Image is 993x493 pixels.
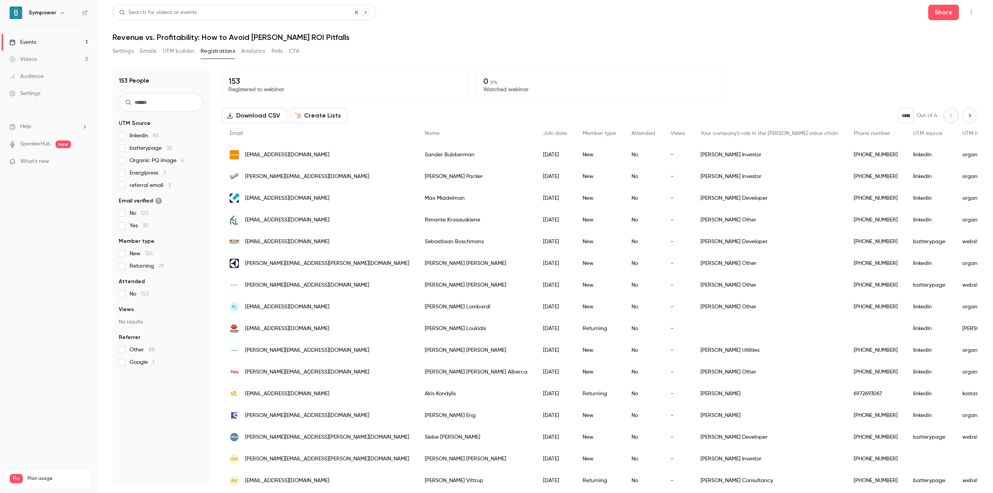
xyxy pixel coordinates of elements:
[119,278,145,285] span: Attended
[575,253,624,274] div: New
[119,119,203,366] section: facet-groups
[905,318,955,339] div: linkedin
[130,144,172,152] span: batterypage
[917,112,937,119] p: Out of 4
[130,222,149,230] span: Yes
[159,263,164,269] span: 29
[624,405,663,426] div: No
[289,45,299,57] button: CTA
[149,347,155,353] span: 88
[905,405,955,426] div: linkedin
[663,144,693,166] div: -
[905,426,955,448] div: batterypage
[119,306,134,313] span: Views
[230,367,239,377] img: tue.nl
[905,166,955,187] div: linkedin
[130,250,153,258] span: New
[846,296,905,318] div: [PHONE_NUMBER]
[962,108,977,123] button: Next page
[905,231,955,253] div: batterypage
[663,187,693,209] div: -
[905,209,955,231] div: linkedin
[245,194,329,202] span: [EMAIL_ADDRESS][DOMAIN_NAME]
[535,470,575,491] div: [DATE]
[693,470,846,491] div: [PERSON_NAME] Consultancy
[228,86,461,93] p: Registered to webinar
[905,470,955,491] div: batterypage
[846,166,905,187] div: [PHONE_NUMBER]
[846,339,905,361] div: [PHONE_NUMBER]
[846,253,905,274] div: [PHONE_NUMBER]
[624,144,663,166] div: No
[245,259,409,268] span: [PERSON_NAME][EMAIL_ADDRESS][PERSON_NAME][DOMAIN_NAME]
[693,187,846,209] div: [PERSON_NAME] Developer
[417,187,535,209] div: Max Middelman
[245,151,329,159] span: [EMAIL_ADDRESS][DOMAIN_NAME]
[575,448,624,470] div: New
[905,253,955,274] div: linkedin
[624,339,663,361] div: No
[230,259,239,268] img: electrolux.com
[130,209,148,217] span: No
[624,253,663,274] div: No
[535,318,575,339] div: [DATE]
[417,361,535,383] div: [PERSON_NAME] [PERSON_NAME] Alberca
[663,296,693,318] div: -
[693,166,846,187] div: [PERSON_NAME] Investor
[245,368,369,376] span: [PERSON_NAME][EMAIL_ADDRESS][DOMAIN_NAME]
[417,296,535,318] div: [PERSON_NAME] Lombardi
[163,45,194,57] button: UTM builder
[9,90,40,97] div: Settings
[905,383,955,405] div: linkedin
[535,339,575,361] div: [DATE]
[417,274,535,296] div: [PERSON_NAME] [PERSON_NAME]
[245,238,329,246] span: [EMAIL_ADDRESS][DOMAIN_NAME]
[905,339,955,361] div: linkedin
[663,274,693,296] div: -
[20,157,49,166] span: What's new
[663,231,693,253] div: -
[693,144,846,166] div: [PERSON_NAME] Investor
[228,76,461,86] p: 153
[624,361,663,383] div: No
[535,231,575,253] div: [DATE]
[201,45,235,57] button: Registrations
[231,477,237,484] span: AV
[230,280,239,290] img: degerhellas.gr
[583,131,616,136] span: Member type
[9,38,36,46] div: Events
[693,209,846,231] div: [PERSON_NAME] Other
[140,45,156,57] button: Emails
[846,144,905,166] div: [PHONE_NUMBER]
[575,318,624,339] div: Returning
[846,209,905,231] div: [PHONE_NUMBER]
[152,360,154,365] span: 1
[663,253,693,274] div: -
[230,411,239,420] img: slattland.no
[846,470,905,491] div: [PHONE_NUMBER]
[245,303,329,311] span: [EMAIL_ADDRESS][DOMAIN_NAME]
[417,166,535,187] div: [PERSON_NAME] Packer
[417,253,535,274] div: [PERSON_NAME] [PERSON_NAME]
[245,433,409,441] span: [PERSON_NAME][EMAIL_ADDRESS][PERSON_NAME][DOMAIN_NAME]
[575,166,624,187] div: New
[575,426,624,448] div: New
[112,33,977,42] h1: Revenue vs. Profitability: How to Avoid [PERSON_NAME] ROI Pitfalls
[846,383,905,405] div: 6972693067
[142,223,149,228] span: 30
[693,339,846,361] div: [PERSON_NAME] Utilities
[928,5,959,20] button: Share
[663,166,693,187] div: -
[575,405,624,426] div: New
[28,476,87,482] span: Plan usage
[245,346,369,355] span: [PERSON_NAME][EMAIL_ADDRESS][DOMAIN_NAME]
[241,45,265,57] button: Analytics
[55,140,71,148] span: new
[119,237,154,245] span: Member type
[905,187,955,209] div: linkedin
[417,318,535,339] div: [PERSON_NAME] Loukidis
[417,144,535,166] div: Sander Bubberman
[624,296,663,318] div: No
[905,361,955,383] div: linkedin
[663,318,693,339] div: -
